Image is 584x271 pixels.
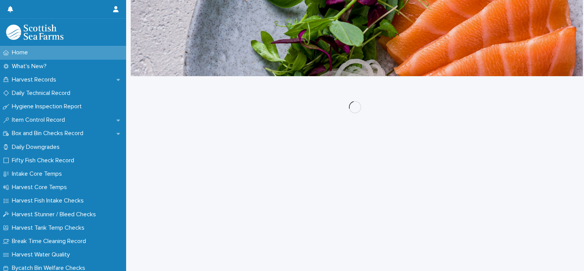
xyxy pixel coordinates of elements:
[9,184,73,191] p: Harvest Core Temps
[9,197,90,204] p: Harvest Fish Intake Checks
[9,49,34,56] p: Home
[6,24,63,40] img: mMrefqRFQpe26GRNOUkG
[9,170,68,178] p: Intake Core Temps
[9,157,80,164] p: Fifty Fish Check Record
[9,144,66,151] p: Daily Downgrades
[9,103,88,110] p: Hygiene Inspection Report
[9,76,62,83] p: Harvest Records
[9,130,89,137] p: Box and Bin Checks Record
[9,211,102,218] p: Harvest Stunner / Bleed Checks
[9,224,91,232] p: Harvest Tank Temp Checks
[9,238,92,245] p: Break Time Cleaning Record
[9,63,53,70] p: What's New?
[9,251,76,258] p: Harvest Water Quality
[9,90,76,97] p: Daily Technical Record
[9,116,71,124] p: Item Control Record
